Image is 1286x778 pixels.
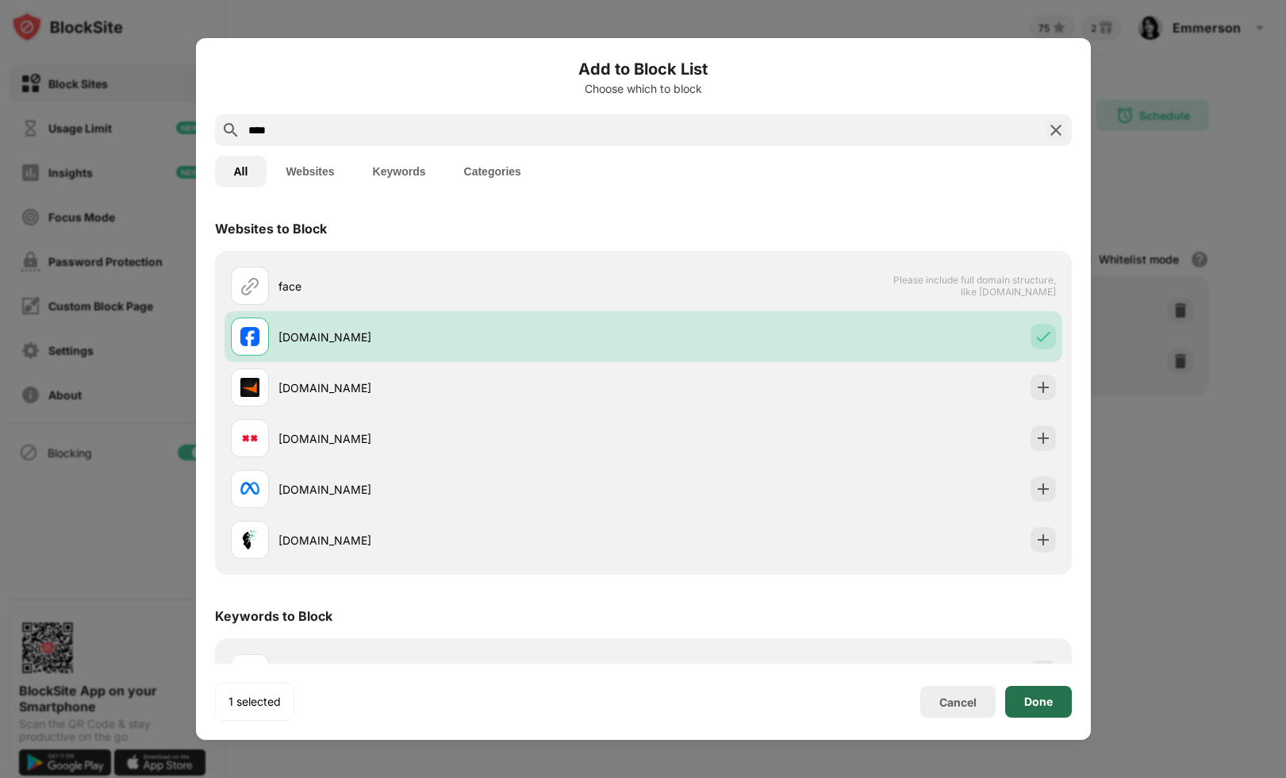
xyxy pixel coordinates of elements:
[278,278,643,295] div: face
[278,329,643,345] div: [DOMAIN_NAME]
[354,156,445,187] button: Keywords
[278,430,643,447] div: [DOMAIN_NAME]
[240,530,259,549] img: favicons
[267,156,353,187] button: Websites
[445,156,540,187] button: Categories
[228,694,281,710] div: 1 selected
[240,429,259,448] img: favicons
[215,221,327,237] div: Websites to Block
[1046,121,1065,140] img: search-close
[215,156,267,187] button: All
[278,379,643,396] div: [DOMAIN_NAME]
[278,481,643,498] div: [DOMAIN_NAME]
[215,57,1072,81] h6: Add to Block List
[1024,695,1053,708] div: Done
[240,276,259,295] img: url.svg
[278,532,643,549] div: [DOMAIN_NAME]
[893,274,1056,298] span: Please include full domain structure, like [DOMAIN_NAME]
[247,661,253,685] div: f
[240,378,259,397] img: favicons
[215,83,1072,95] div: Choose which to block
[215,608,332,624] div: Keywords to Block
[221,121,240,140] img: search.svg
[240,480,259,499] img: favicons
[939,695,977,709] div: Cancel
[240,327,259,346] img: favicons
